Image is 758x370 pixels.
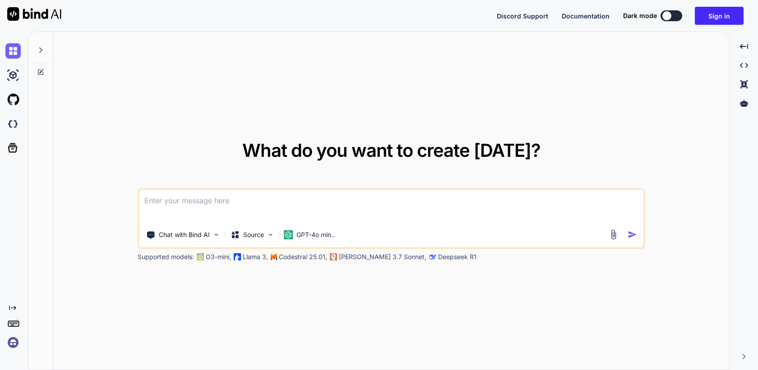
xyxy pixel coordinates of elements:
[213,231,220,238] img: Pick Tools
[5,43,21,59] img: chat
[243,230,264,239] p: Source
[5,116,21,132] img: darkCloudIdeIcon
[197,253,204,260] img: GPT-4
[608,229,619,240] img: attachment
[284,230,293,239] img: GPT-4o mini
[562,11,610,21] button: Documentation
[234,253,241,260] img: Llama2
[628,230,637,239] img: icon
[296,230,335,239] p: GPT-4o min..
[429,253,436,260] img: claude
[5,68,21,83] img: ai-studio
[279,252,327,261] p: Codestral 25.01,
[5,92,21,107] img: githubLight
[159,230,210,239] p: Chat with Bind AI
[242,139,541,161] span: What do you want to create [DATE]?
[438,252,476,261] p: Deepseek R1
[562,12,610,20] span: Documentation
[330,253,337,260] img: claude
[339,252,426,261] p: [PERSON_NAME] 3.7 Sonnet,
[206,252,231,261] p: O3-mini,
[695,7,744,25] button: Sign in
[7,7,61,21] img: Bind AI
[271,254,277,260] img: Mistral-AI
[267,231,274,238] img: Pick Models
[243,252,268,261] p: Llama 3,
[138,252,194,261] p: Supported models:
[497,12,548,20] span: Discord Support
[623,11,657,20] span: Dark mode
[5,335,21,350] img: signin
[497,11,548,21] button: Discord Support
